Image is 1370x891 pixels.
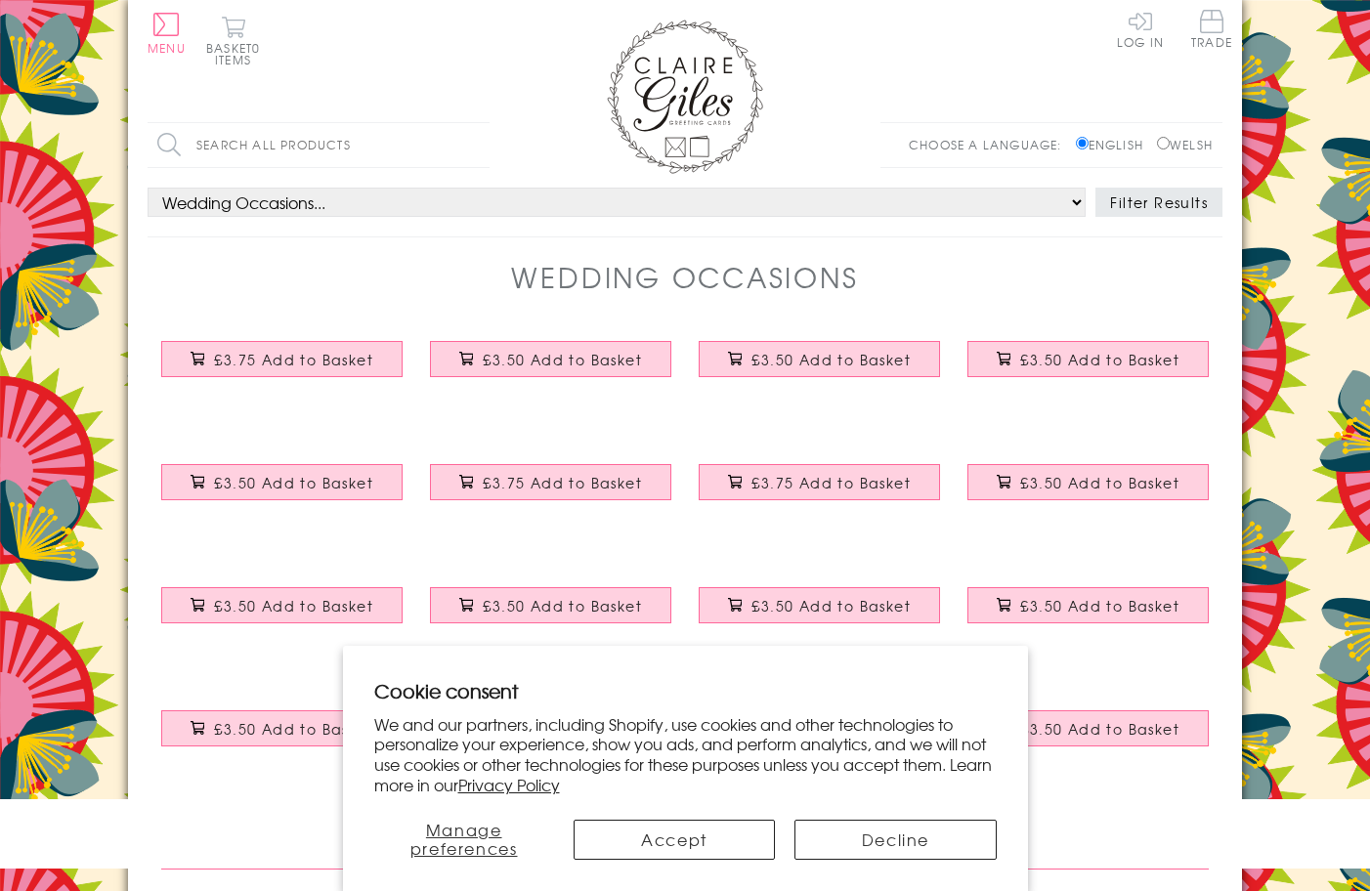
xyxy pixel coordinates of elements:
a: 5th Wedding Anniversary Card, Congratulations, fabric butterfly Embellished £3.50 Add to Basket [148,573,416,657]
button: Decline [794,820,996,860]
span: £3.50 Add to Basket [1020,719,1179,739]
span: £3.50 Add to Basket [751,350,911,369]
span: £3.50 Add to Basket [483,350,642,369]
button: £3.75 Add to Basket [161,341,404,377]
a: Wedding Card, Pop! You're Engaged Best News, Embellished with colourful pompoms £3.75 Add to Basket [685,449,954,533]
button: £3.50 Add to Basket [967,710,1210,746]
button: Manage preferences [374,820,554,860]
button: £3.75 Add to Basket [699,464,941,500]
span: £3.75 Add to Basket [483,473,642,492]
button: Basket0 items [206,16,260,65]
span: £3.50 Add to Basket [214,719,373,739]
span: Menu [148,39,186,57]
button: Accept [574,820,775,860]
button: £3.50 Add to Basket [967,341,1210,377]
a: Wedding Card, Pink Stars, Bridesmaid, embellished with a fabric butterfly £3.50 Add to Basket [954,696,1222,780]
label: Welsh [1157,136,1213,153]
h1: Wedding Occasions [511,257,858,297]
input: Welsh [1157,137,1170,149]
span: £3.50 Add to Basket [751,596,911,615]
a: Wedding Card, Blue Banners, Congratulations Wedding Day £3.50 Add to Basket [685,326,954,410]
p: Choose a language: [909,136,1072,153]
a: Wedding Card, Flowers, Congratulations, Embellished with colourful pompoms £3.75 Add to Basket [148,326,416,410]
input: English [1076,137,1089,149]
button: £3.50 Add to Basket [967,587,1210,623]
span: £3.75 Add to Basket [751,473,911,492]
button: £3.50 Add to Basket [430,587,672,623]
a: Wedding Card, Ring, Congratulations you're Engaged, Embossed and Foiled text £3.50 Add to Basket [954,449,1222,533]
span: £3.50 Add to Basket [1020,596,1179,615]
a: Wedding Card, Pink Ribbon, To the Bride to Be on your Hen Do £3.50 Add to Basket [148,696,416,780]
img: Claire Giles Greetings Cards [607,20,763,174]
span: £3.50 Add to Basket [214,473,373,492]
span: £3.50 Add to Basket [483,596,642,615]
span: Trade [1191,10,1232,48]
button: Filter Results [1095,188,1222,217]
button: £3.50 Add to Basket [161,587,404,623]
button: £3.50 Add to Basket [967,464,1210,500]
h2: Cookie consent [374,677,997,704]
a: Trade [1191,10,1232,52]
button: £3.50 Add to Basket [161,464,404,500]
button: £3.50 Add to Basket [161,710,404,746]
a: Wedding Card, Pink Flowers, On your Bridal Shower £3.50 Add to Basket [416,573,685,657]
button: Menu [148,13,186,54]
a: Wedding Congratulations Card, Butteflies Heart, Embossed and Foiled text £3.50 Add to Basket [416,326,685,410]
span: 0 items [215,39,260,68]
button: £3.50 Add to Basket [699,587,941,623]
span: £3.75 Add to Basket [214,350,373,369]
button: £3.50 Add to Basket [699,341,941,377]
a: Wedding Card, Grey Circles, Dad & Step Mum Congratulations on your Wedding Day £3.50 Add to Basket [685,573,954,657]
p: We and our partners, including Shopify, use cookies and other technologies to personalize your ex... [374,714,997,795]
a: Wedding Card, White Peonie, Mr and Mrs , Embossed and Foiled text £3.50 Add to Basket [954,326,1222,410]
label: English [1076,136,1153,153]
a: Wedding Card, Doilies, Wedding Congratulations £3.50 Add to Basket [148,449,416,533]
span: Manage preferences [410,818,518,860]
a: Privacy Policy [458,773,560,796]
span: £3.50 Add to Basket [214,596,373,615]
span: £3.50 Add to Basket [1020,350,1179,369]
a: Wedding Congratulations Card, Mum and Step Dad, Colourful Dots £3.50 Add to Basket [954,573,1222,657]
button: £3.75 Add to Basket [430,464,672,500]
span: £3.50 Add to Basket [1020,473,1179,492]
input: Search [470,123,490,167]
input: Search all products [148,123,490,167]
button: £3.50 Add to Basket [430,341,672,377]
a: Log In [1117,10,1164,48]
a: Engagement Card, Heart in Stars, Wedding, Embellished with a colourful tassel £3.75 Add to Basket [416,449,685,533]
